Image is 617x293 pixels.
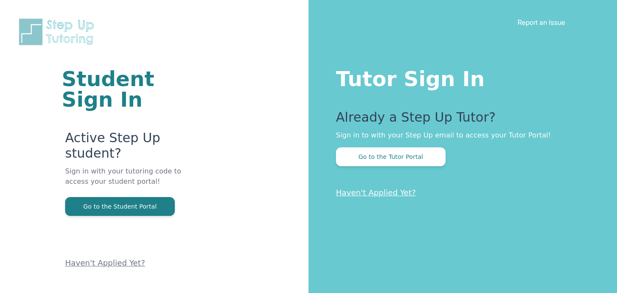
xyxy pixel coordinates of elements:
a: Go to the Tutor Portal [336,152,446,161]
h1: Student Sign In [62,69,206,110]
button: Go to the Tutor Portal [336,147,446,166]
a: Report an Issue [518,18,565,27]
a: Haven't Applied Yet? [65,258,145,267]
img: Step Up Tutoring horizontal logo [17,17,99,47]
a: Haven't Applied Yet? [336,188,416,197]
a: Go to the Student Portal [65,202,175,210]
button: Go to the Student Portal [65,197,175,216]
p: Sign in with your tutoring code to access your student portal! [65,166,206,197]
p: Active Step Up student? [65,130,206,166]
p: Sign in to with your Step Up email to access your Tutor Portal! [336,130,583,141]
p: Already a Step Up Tutor? [336,110,583,130]
h1: Tutor Sign In [336,65,583,89]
